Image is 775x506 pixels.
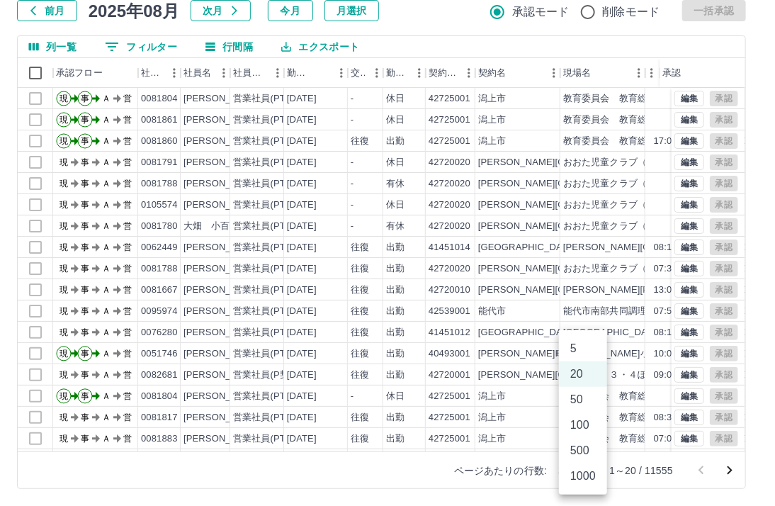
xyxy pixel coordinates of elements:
li: 1000 [559,463,607,489]
li: 20 [559,361,607,387]
li: 5 [559,336,607,361]
li: 100 [559,412,607,438]
li: 50 [559,387,607,412]
li: 500 [559,438,607,463]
